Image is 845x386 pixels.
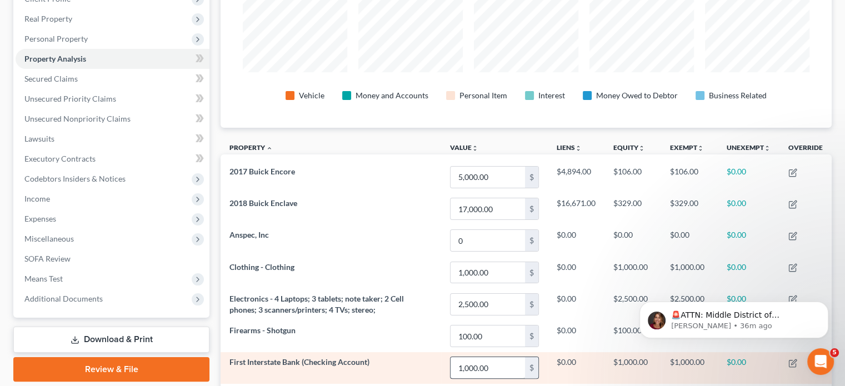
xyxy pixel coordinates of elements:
[697,145,704,152] i: unfold_more
[718,352,779,384] td: $0.00
[13,327,209,353] a: Download & Print
[16,49,209,69] a: Property Analysis
[24,14,72,23] span: Real Property
[604,288,661,320] td: $2,500.00
[24,74,78,83] span: Secured Claims
[16,129,209,149] a: Lawsuits
[229,230,269,239] span: Anspec, Inc
[525,294,538,315] div: $
[24,94,116,103] span: Unsecured Priority Claims
[451,294,525,315] input: 0.00
[229,357,369,367] span: First Interstate Bank (Checking Account)
[229,143,273,152] a: Property expand_less
[670,143,704,152] a: Exemptunfold_more
[718,225,779,257] td: $0.00
[538,90,565,101] div: Interest
[604,352,661,384] td: $1,000.00
[16,109,209,129] a: Unsecured Nonpriority Claims
[525,325,538,347] div: $
[24,54,86,63] span: Property Analysis
[557,143,582,152] a: Liensunfold_more
[450,143,478,152] a: Valueunfold_more
[548,288,604,320] td: $0.00
[229,167,295,176] span: 2017 Buick Encore
[525,262,538,283] div: $
[718,257,779,288] td: $0.00
[24,274,63,283] span: Means Test
[575,145,582,152] i: unfold_more
[661,161,718,193] td: $106.00
[451,230,525,251] input: 0.00
[604,193,661,225] td: $329.00
[525,230,538,251] div: $
[604,257,661,288] td: $1,000.00
[24,114,131,123] span: Unsecured Nonpriority Claims
[24,34,88,43] span: Personal Property
[459,90,507,101] div: Personal Item
[661,193,718,225] td: $329.00
[525,357,538,378] div: $
[229,325,296,335] span: Firearms - Shotgun
[604,320,661,352] td: $100.00
[229,198,297,208] span: 2018 Buick Enclave
[472,145,478,152] i: unfold_more
[229,262,294,272] span: Clothing - Clothing
[451,198,525,219] input: 0.00
[24,234,74,243] span: Miscellaneous
[709,90,767,101] div: Business Related
[596,90,678,101] div: Money Owed to Debtor
[451,262,525,283] input: 0.00
[548,320,604,352] td: $0.00
[623,278,845,356] iframe: Intercom notifications message
[229,294,404,314] span: Electronics - 4 Laptops; 3 tablets; note taker; 2 Cell phones; 3 scanners/printers; 4 TVs; stereo;
[779,137,832,162] th: Override
[613,143,645,152] a: Equityunfold_more
[718,161,779,193] td: $0.00
[24,134,54,143] span: Lawsuits
[661,352,718,384] td: $1,000.00
[16,149,209,169] a: Executory Contracts
[24,254,71,263] span: SOFA Review
[451,357,525,378] input: 0.00
[764,145,771,152] i: unfold_more
[299,90,324,101] div: Vehicle
[24,294,103,303] span: Additional Documents
[548,257,604,288] td: $0.00
[807,348,834,375] iframe: Intercom live chat
[718,193,779,225] td: $0.00
[16,249,209,269] a: SOFA Review
[830,348,839,357] span: 5
[548,161,604,193] td: $4,894.00
[548,225,604,257] td: $0.00
[24,214,56,223] span: Expenses
[604,225,661,257] td: $0.00
[727,143,771,152] a: Unexemptunfold_more
[638,145,645,152] i: unfold_more
[661,225,718,257] td: $0.00
[451,325,525,347] input: 0.00
[548,352,604,384] td: $0.00
[451,167,525,188] input: 0.00
[661,257,718,288] td: $1,000.00
[16,69,209,89] a: Secured Claims
[525,198,538,219] div: $
[24,154,96,163] span: Executory Contracts
[24,194,50,203] span: Income
[525,167,538,188] div: $
[13,357,209,382] a: Review & File
[356,90,428,101] div: Money and Accounts
[266,145,273,152] i: expand_less
[604,161,661,193] td: $106.00
[24,174,126,183] span: Codebtors Insiders & Notices
[548,193,604,225] td: $16,671.00
[16,89,209,109] a: Unsecured Priority Claims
